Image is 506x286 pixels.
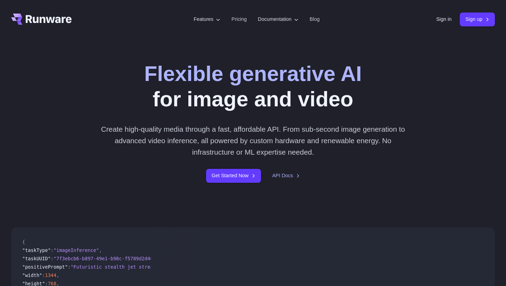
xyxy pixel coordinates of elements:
span: : [51,247,54,253]
span: : [51,256,54,261]
a: Sign in [436,15,451,23]
a: Sign up [460,13,495,26]
a: Pricing [231,15,247,23]
label: Documentation [258,15,299,23]
span: , [99,247,102,253]
a: Go to / [11,14,72,25]
span: "Futuristic stealth jet streaking through a neon-lit cityscape with glowing purple exhaust" [71,264,329,270]
strong: Flexible generative AI [144,62,362,85]
label: Features [194,15,220,23]
span: , [56,272,59,278]
span: "taskType" [22,247,51,253]
span: "imageInference" [54,247,99,253]
span: "taskUUID" [22,256,51,261]
span: 1344 [45,272,56,278]
span: : [68,264,71,270]
span: : [42,272,45,278]
span: "positivePrompt" [22,264,68,270]
a: API Docs [272,172,300,180]
a: Get Started Now [206,169,261,182]
span: "7f3ebcb6-b897-49e1-b98c-f5789d2d40d7" [54,256,162,261]
span: "width" [22,272,42,278]
h1: for image and video [144,61,362,112]
span: { [22,239,25,245]
p: Create high-quality media through a fast, affordable API. From sub-second image generation to adv... [98,123,408,158]
a: Blog [310,15,320,23]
